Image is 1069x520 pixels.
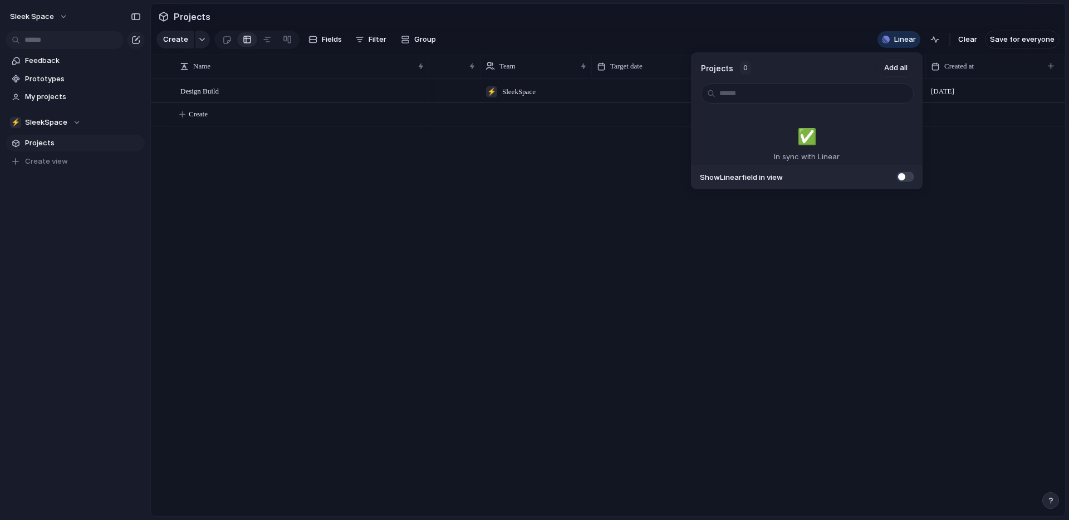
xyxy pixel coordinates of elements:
[774,150,840,163] p: In sync with Linear
[700,172,783,183] span: Show Linear field in view
[884,62,908,73] span: Add all
[740,61,751,75] div: 0
[878,59,914,77] button: Add all
[797,125,817,148] span: ✅️
[701,62,735,74] h1: Projects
